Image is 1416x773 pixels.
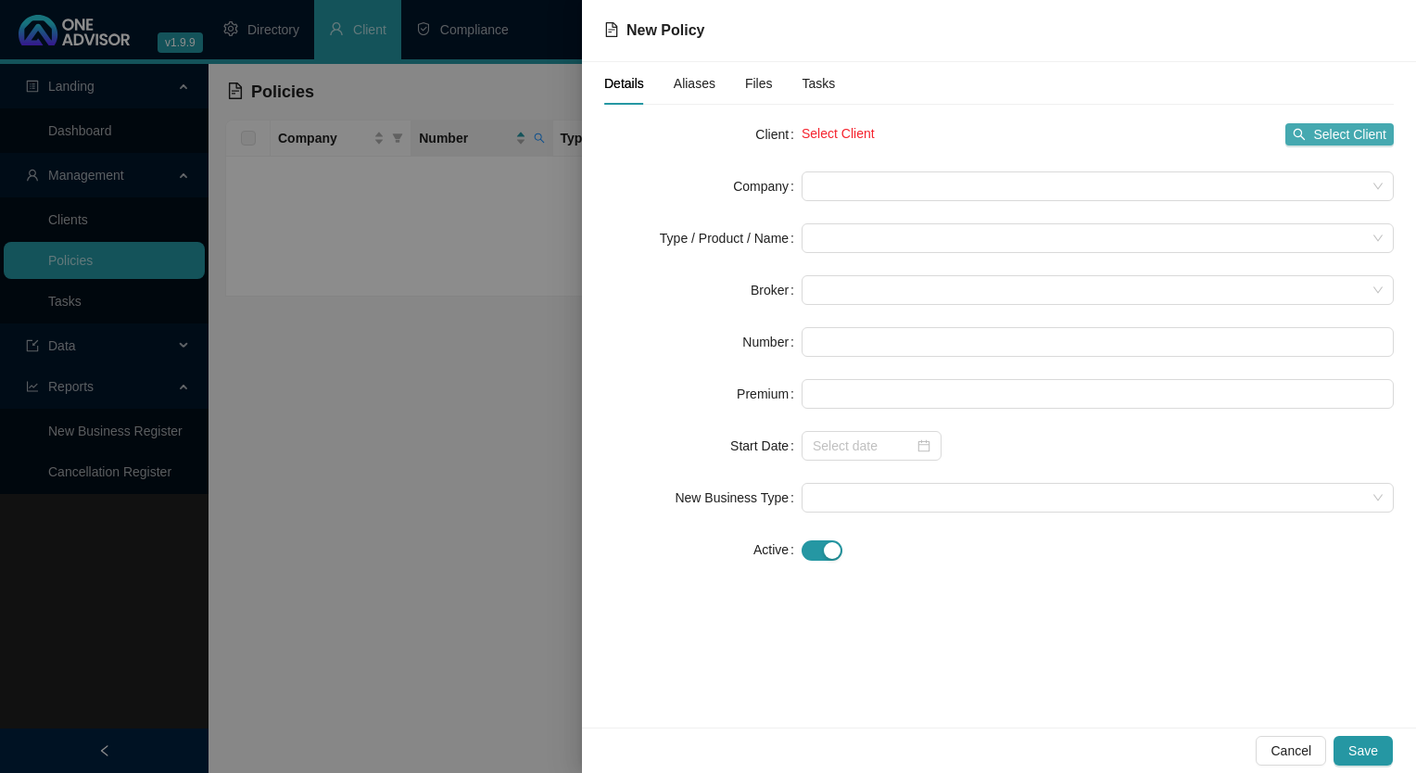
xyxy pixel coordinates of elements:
[753,535,802,564] label: Active
[755,120,802,149] label: Client
[674,77,715,90] span: Aliases
[742,327,802,357] label: Number
[733,171,802,201] label: Company
[1271,741,1311,761] span: Cancel
[1313,124,1386,145] span: Select Client
[730,431,802,461] label: Start Date
[1256,736,1326,766] button: Cancel
[1334,736,1393,766] button: Save
[1293,128,1306,141] span: search
[675,483,802,513] label: New Business Type
[803,77,836,90] span: Tasks
[1285,123,1394,146] button: Select Client
[751,275,802,305] label: Broker
[604,77,644,90] span: Details
[1348,741,1378,761] span: Save
[660,223,802,253] label: Type / Product / Name
[745,77,773,90] span: Files
[802,126,875,141] span: Select Client
[626,22,704,38] span: New Policy
[737,379,802,409] label: Premium
[813,436,914,456] input: Select date
[604,22,619,37] span: file-text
